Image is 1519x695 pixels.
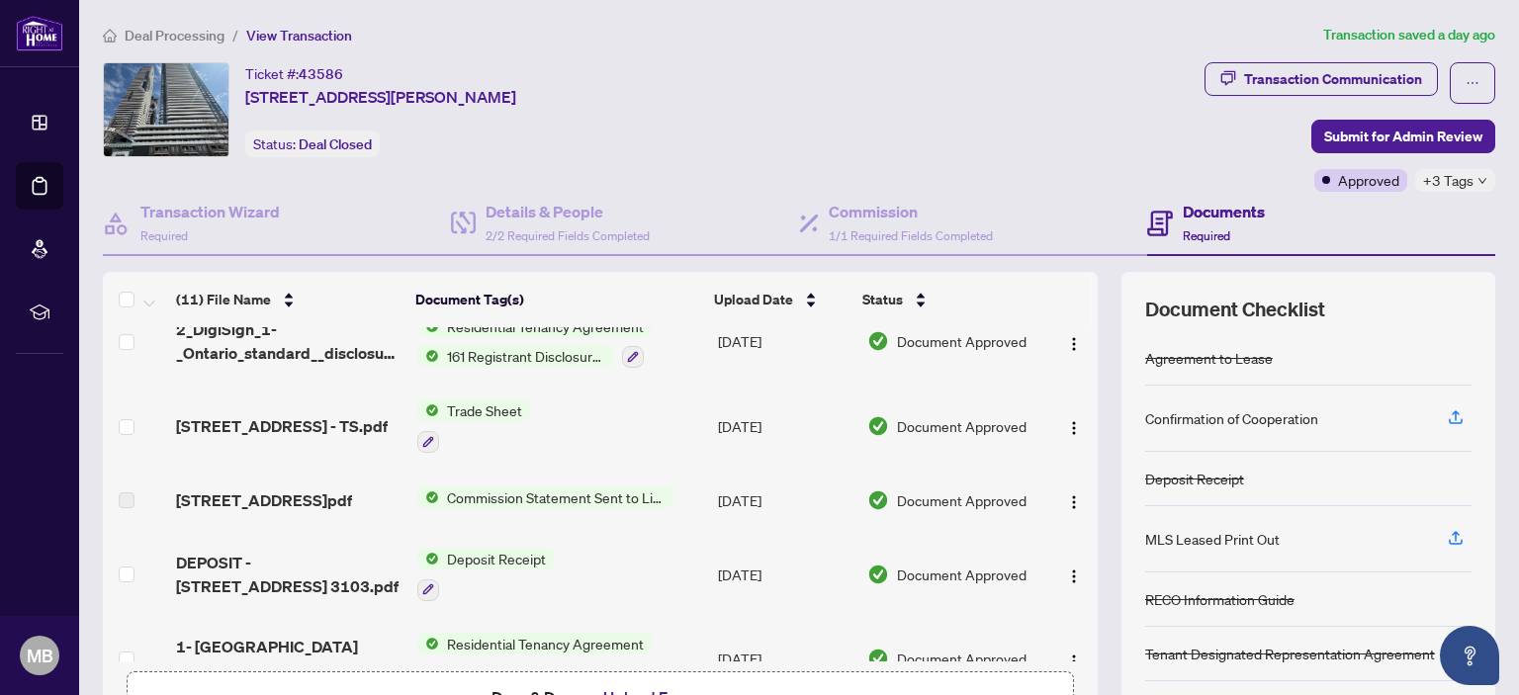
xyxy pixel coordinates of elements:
span: View Transaction [246,27,352,44]
span: Trade Sheet [439,399,530,421]
img: IMG-N12070835_1.jpg [104,63,228,156]
div: Transaction Communication [1244,63,1422,95]
button: Status IconTrade Sheet [417,399,530,453]
th: Document Tag(s) [407,272,707,327]
div: MLS Leased Print Out [1145,528,1280,550]
span: Residential Tenancy Agreement [439,633,652,654]
span: [STREET_ADDRESS] - TS.pdf [176,414,388,438]
h4: Commission [829,200,993,223]
span: Deal Closed [299,135,372,153]
img: Document Status [867,489,889,511]
span: Document Approved [897,415,1027,437]
div: Deposit Receipt [1145,468,1244,489]
span: Document Approved [897,489,1027,511]
span: +3 Tags [1423,169,1474,192]
div: Status: [245,130,380,157]
span: Required [140,228,188,243]
span: 2/2 Required Fields Completed [486,228,650,243]
button: Logo [1058,410,1090,442]
img: logo [16,15,63,51]
span: Document Approved [897,564,1027,585]
img: Status Icon [417,345,439,367]
span: Document Checklist [1145,296,1325,323]
td: [DATE] [710,300,859,385]
td: [DATE] [710,532,859,617]
div: RECO Information Guide [1145,588,1295,610]
img: Status Icon [417,548,439,569]
span: Upload Date [714,289,793,310]
span: Commission Statement Sent to Listing Brokerage [439,486,673,508]
button: Status IconDeposit Receipt [417,548,554,601]
img: Logo [1066,568,1082,584]
button: Logo [1058,325,1090,357]
span: MB [27,642,53,669]
span: Document Approved [897,648,1027,669]
img: Document Status [867,564,889,585]
span: (11) File Name [176,289,271,310]
button: Submit for Admin Review [1311,120,1495,153]
span: home [103,29,117,43]
span: [STREET_ADDRESS][PERSON_NAME] [245,85,516,109]
li: / [232,24,238,46]
h4: Details & People [486,200,650,223]
span: Submit for Admin Review [1324,121,1482,152]
img: Status Icon [417,633,439,654]
button: Logo [1058,559,1090,590]
span: Document Approved [897,330,1027,352]
span: Deal Processing [125,27,224,44]
span: 43586 [299,65,343,83]
img: Logo [1066,420,1082,436]
img: Logo [1066,494,1082,510]
span: Required [1183,228,1230,243]
button: Status IconResidential Tenancy AgreementStatus Icon161 Registrant Disclosure of Interest - Dispos... [417,315,652,369]
th: Upload Date [706,272,853,327]
div: Ticket #: [245,62,343,85]
th: Status [854,272,1039,327]
span: Approved [1338,169,1399,191]
span: 161 Registrant Disclosure of Interest - Disposition ofProperty [439,345,614,367]
span: 1/1 Required Fields Completed [829,228,993,243]
div: Confirmation of Cooperation [1145,407,1318,429]
h4: Documents [1183,200,1265,223]
div: Tenant Designated Representation Agreement [1145,643,1435,664]
button: Status IconCommission Statement Sent to Listing Brokerage [417,486,673,508]
button: Logo [1058,643,1090,674]
img: Document Status [867,330,889,352]
img: Document Status [867,648,889,669]
td: [DATE] [710,384,859,469]
button: Open asap [1440,626,1499,685]
span: Deposit Receipt [439,548,554,569]
img: Logo [1066,336,1082,352]
span: ellipsis [1466,76,1479,90]
h4: Transaction Wizard [140,200,280,223]
span: 1- [GEOGRAPHIC_DATA] standard.pdf [176,635,401,682]
span: Status [862,289,903,310]
th: (11) File Name [168,272,407,327]
span: 2_DigiSign_1-_Ontario_standard__disclosuer.pdf [176,317,401,365]
button: Transaction Communication [1205,62,1438,96]
button: Status IconResidential Tenancy Agreement [417,633,652,686]
button: Logo [1058,484,1090,516]
img: Logo [1066,653,1082,669]
img: Document Status [867,415,889,437]
span: [STREET_ADDRESS]pdf [176,488,352,512]
article: Transaction saved a day ago [1323,24,1495,46]
div: Agreement to Lease [1145,347,1273,369]
img: Status Icon [417,486,439,508]
span: down [1477,176,1487,186]
img: Status Icon [417,399,439,421]
td: [DATE] [710,469,859,532]
span: DEPOSIT - [STREET_ADDRESS] 3103.pdf [176,551,401,598]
